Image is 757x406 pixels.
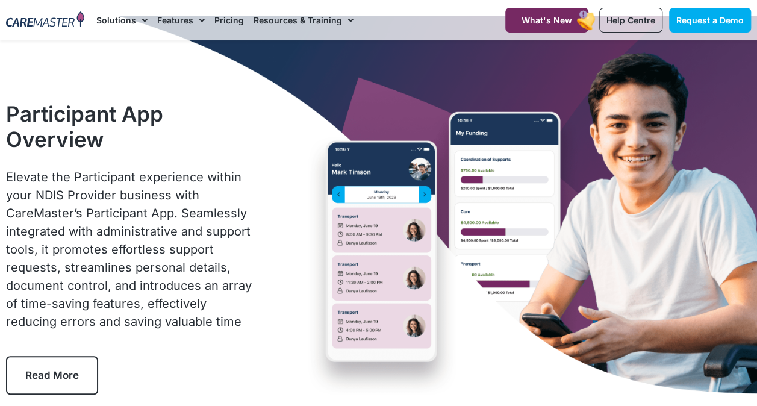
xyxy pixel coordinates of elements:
[25,369,79,381] span: Read More
[606,15,655,25] span: Help Centre
[669,8,751,33] a: Request a Demo
[522,15,572,25] span: What's New
[6,101,259,152] h1: Participant App Overview
[505,8,588,33] a: What's New
[676,15,744,25] span: Request a Demo
[6,356,98,395] a: Read More
[6,11,84,29] img: CareMaster Logo
[599,8,662,33] a: Help Centre
[6,170,252,329] span: Elevate the Participant experience within your NDIS Provider business with CareMaster’s Participa...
